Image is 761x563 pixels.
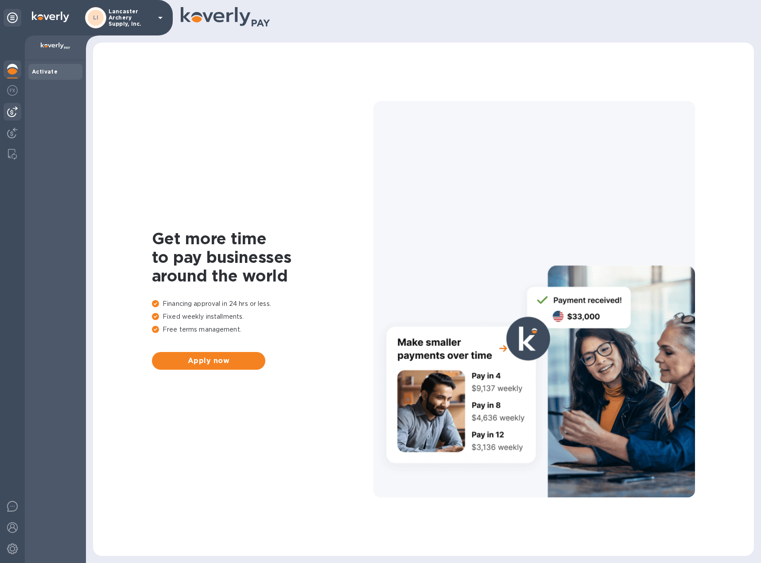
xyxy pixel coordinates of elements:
[32,12,69,22] img: Logo
[152,299,373,309] p: Financing approval in 24 hrs or less.
[159,356,258,366] span: Apply now
[152,352,265,370] button: Apply now
[93,14,99,21] b: LI
[7,85,18,96] img: Foreign exchange
[109,8,153,27] p: Lancaster Archery Supply, Inc.
[4,9,21,27] div: Unpin categories
[152,229,373,285] h1: Get more time to pay businesses around the world
[32,68,58,75] b: Activate
[152,312,373,321] p: Fixed weekly installments.
[152,325,373,334] p: Free terms management.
